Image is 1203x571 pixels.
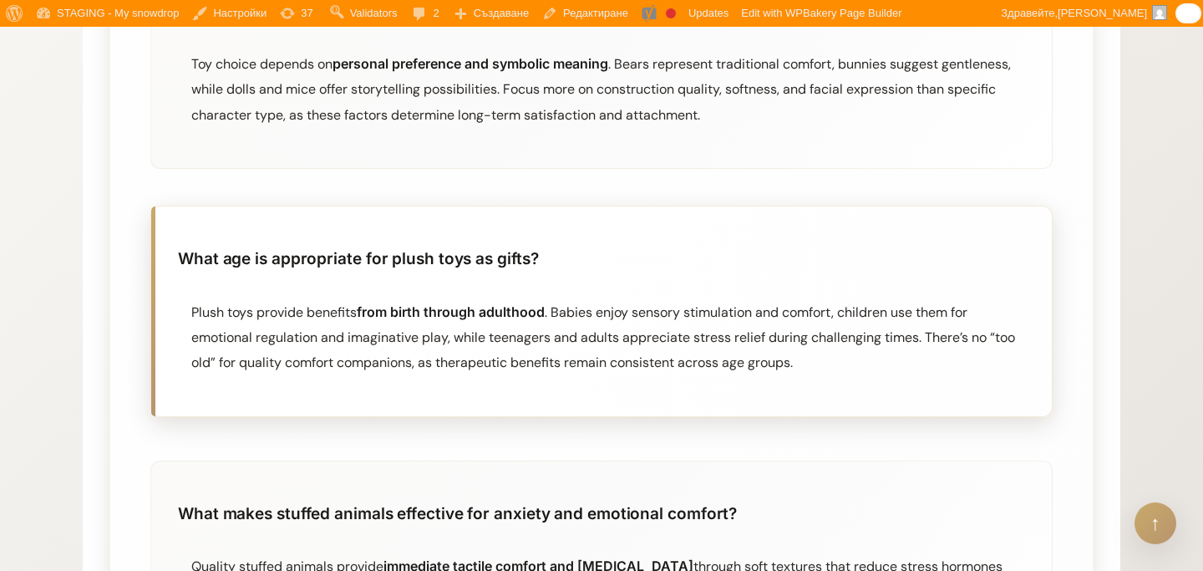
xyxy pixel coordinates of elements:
[178,247,1025,272] h3: What age is appropriate for plush toys as gifts?
[1134,502,1176,544] button: ↑
[666,8,676,18] div: Focus keyphrase not set
[191,299,1025,376] div: Plush toys provide benefits . Babies enjoy sensory stimulation and comfort, children use them for...
[1058,7,1147,19] span: [PERSON_NAME]
[357,303,545,320] strong: from birth through adulthood
[178,502,1025,527] h3: What makes stuffed animals effective for anxiety and emotional comfort?
[332,55,608,72] strong: personal preference and symbolic meaning
[191,51,1025,128] div: Toy choice depends on . Bears represent traditional comfort, bunnies suggest gentleness, while do...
